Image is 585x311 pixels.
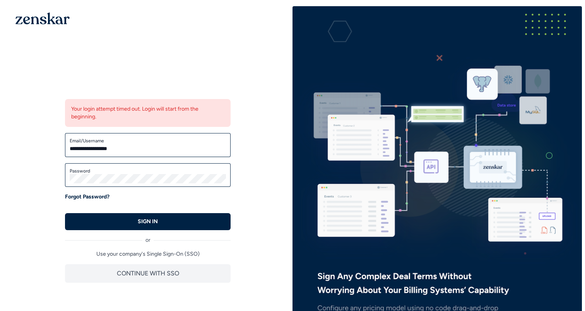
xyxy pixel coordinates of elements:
p: SIGN IN [138,218,158,226]
a: Forgot Password? [65,193,109,201]
div: Your login attempt timed out. Login will start from the beginning. [65,99,231,127]
label: Email/Username [70,138,226,144]
button: SIGN IN [65,213,231,230]
button: CONTINUE WITH SSO [65,264,231,283]
label: Password [70,168,226,174]
img: 1OGAJ2xQqyY4LXKgY66KYq0eOWRCkrZdAb3gUhuVAqdWPZE9SRJmCz+oDMSn4zDLXe31Ii730ItAGKgCKgCCgCikA4Av8PJUP... [15,12,70,24]
p: Use your company's Single Sign-On (SSO) [65,250,231,258]
div: or [65,230,231,244]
